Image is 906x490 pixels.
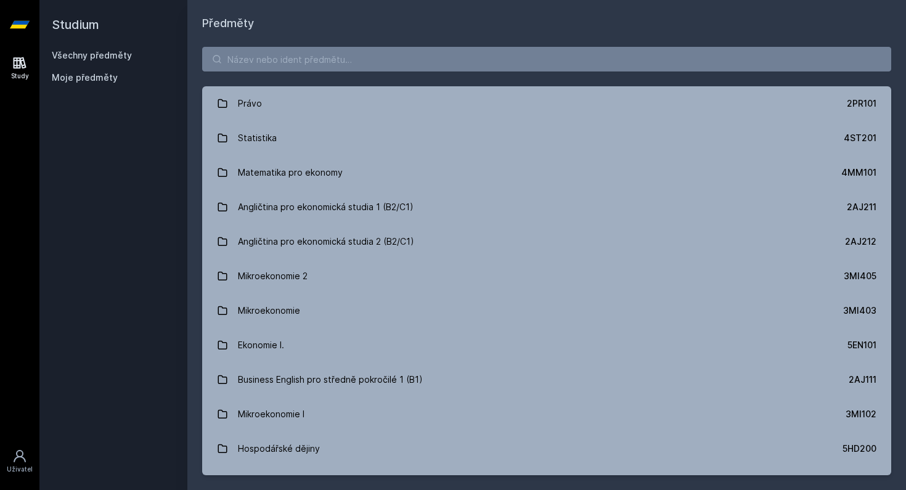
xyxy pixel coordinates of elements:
a: Angličtina pro ekonomická studia 1 (B2/C1) 2AJ211 [202,190,891,224]
div: 2PR101 [847,97,876,110]
div: 3MI102 [846,408,876,420]
div: Study [11,71,29,81]
div: 4MM101 [841,166,876,179]
div: Hospodářské dějiny [238,436,320,461]
a: Study [2,49,37,87]
div: Mikroekonomie 2 [238,264,308,288]
div: Mikroekonomie [238,298,300,323]
div: Angličtina pro ekonomická studia 1 (B2/C1) [238,195,414,219]
div: Statistika [238,126,277,150]
a: Angličtina pro ekonomická studia 2 (B2/C1) 2AJ212 [202,224,891,259]
a: Business English pro středně pokročilé 1 (B1) 2AJ111 [202,362,891,397]
div: 5EN101 [847,339,876,351]
div: 2AJ111 [849,374,876,386]
a: Všechny předměty [52,50,132,60]
div: Ekonomie I. [238,333,284,357]
a: Hospodářské dějiny 5HD200 [202,431,891,466]
h1: Předměty [202,15,891,32]
input: Název nebo ident předmětu… [202,47,891,71]
div: 5HD200 [843,443,876,455]
div: 4ST201 [844,132,876,144]
div: 3MI405 [844,270,876,282]
div: Mikroekonomie I [238,402,304,427]
a: Mikroekonomie 3MI403 [202,293,891,328]
div: 3MI403 [843,304,876,317]
a: Mikroekonomie I 3MI102 [202,397,891,431]
div: Uživatel [7,465,33,474]
span: Moje předměty [52,71,118,84]
a: Mikroekonomie 2 3MI405 [202,259,891,293]
a: Právo 2PR101 [202,86,891,121]
a: Matematika pro ekonomy 4MM101 [202,155,891,190]
div: Business English pro středně pokročilé 1 (B1) [238,367,423,392]
a: Ekonomie I. 5EN101 [202,328,891,362]
div: 2AJ212 [845,235,876,248]
a: Uživatel [2,443,37,480]
a: Statistika 4ST201 [202,121,891,155]
div: Matematika pro ekonomy [238,160,343,185]
div: 2AJ211 [847,201,876,213]
div: Právo [238,91,262,116]
div: Angličtina pro ekonomická studia 2 (B2/C1) [238,229,414,254]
